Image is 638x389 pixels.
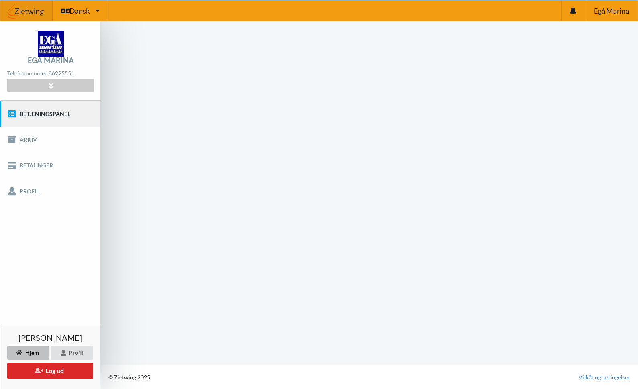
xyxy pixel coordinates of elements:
a: Vilkår og betingelser [579,373,630,381]
span: Dansk [69,7,90,14]
strong: 86225551 [49,70,74,77]
div: Telefonnummer: [7,68,94,79]
div: Egå Marina [28,57,74,64]
span: Egå Marina [594,7,629,14]
div: Profil [51,346,93,360]
div: Hjem [7,346,49,360]
span: [PERSON_NAME] [18,334,82,342]
img: logo [38,31,64,57]
button: Log ud [7,363,93,379]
